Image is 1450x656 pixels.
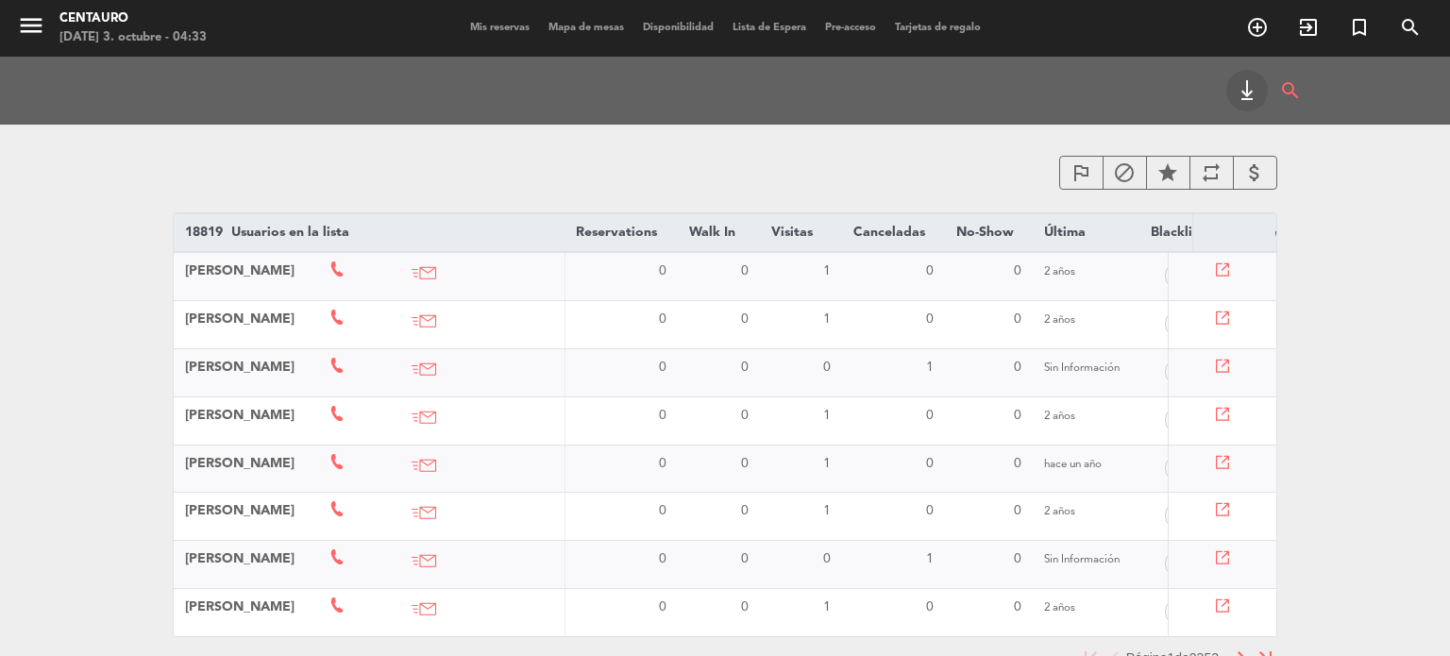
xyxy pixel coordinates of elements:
[885,23,990,33] span: Tarjetas de regalo
[741,504,749,517] span: 0
[842,214,945,252] th: Canceladas
[1165,548,1195,579] i: outlined_flag
[823,312,831,326] span: 1
[1044,314,1075,326] span: 2 años
[659,264,666,278] span: 0
[659,361,666,374] span: 0
[1044,411,1075,422] span: 2 años
[926,409,934,422] span: 0
[1014,312,1021,326] span: 0
[823,409,831,422] span: 1
[1348,16,1371,39] i: turned_in_not
[185,457,295,470] span: [PERSON_NAME]
[1014,600,1021,614] span: 0
[185,312,295,326] span: [PERSON_NAME]
[1165,597,1195,627] i: outlined_flag
[1014,361,1021,374] span: 0
[633,23,723,33] span: Disponibilidad
[741,457,749,470] span: 0
[659,312,666,326] span: 0
[823,504,831,517] span: 1
[723,23,816,33] span: Lista de Espera
[1165,309,1195,339] i: outlined_flag
[1165,500,1195,530] i: outlined_flag
[59,28,207,47] div: [DATE] 3. octubre - 04:33
[659,552,666,565] span: 0
[823,264,831,278] span: 1
[1246,16,1269,39] i: add_circle_outline
[17,11,45,40] i: menu
[565,214,678,252] th: Reservations
[1297,16,1320,39] i: exit_to_app
[1044,362,1120,374] span: Sin Información
[539,23,633,33] span: Mapa de mesas
[926,312,934,326] span: 0
[1044,554,1120,565] span: Sin Información
[1165,405,1195,435] i: outlined_flag
[1279,70,1302,111] i: search
[1399,16,1422,39] i: search
[823,457,831,470] span: 1
[1165,453,1195,483] i: outlined_flag
[659,504,666,517] span: 0
[231,226,349,239] span: Usuarios en la lista
[659,457,666,470] span: 0
[1165,357,1195,387] i: outlined_flag
[741,600,749,614] span: 0
[926,457,934,470] span: 0
[926,600,934,614] span: 0
[1044,459,1102,470] span: hace un año
[760,214,842,252] th: Visitas
[823,361,831,374] span: 0
[1044,266,1075,278] span: 2 años
[185,600,295,614] span: [PERSON_NAME]
[926,264,934,278] span: 0
[1243,161,1266,184] i: attach_money
[1014,552,1021,565] span: 0
[1044,506,1075,517] span: 2 años
[1139,214,1222,252] th: Blacklist
[926,552,934,565] span: 1
[1200,161,1222,184] i: repeat
[1113,161,1136,184] i: block
[1156,161,1179,184] i: star
[741,312,749,326] span: 0
[59,9,207,28] div: Centauro
[741,409,749,422] span: 0
[1033,214,1139,252] th: Última
[1014,264,1021,278] span: 0
[1044,602,1075,614] span: 2 años
[17,11,45,46] button: menu
[741,361,749,374] span: 0
[185,361,295,374] span: [PERSON_NAME]
[1014,504,1021,517] span: 0
[1165,261,1195,291] i: outlined_flag
[741,552,749,565] span: 0
[823,600,831,614] span: 1
[185,552,295,565] span: [PERSON_NAME]
[926,361,934,374] span: 1
[461,23,539,33] span: Mis reservas
[741,264,749,278] span: 0
[823,552,831,565] span: 0
[185,409,295,422] span: [PERSON_NAME]
[659,409,666,422] span: 0
[816,23,885,33] span: Pre-acceso
[1236,79,1258,102] i: keyboard_tab
[926,504,934,517] span: 0
[185,504,295,517] span: [PERSON_NAME]
[945,214,1033,252] th: No-Show
[185,226,223,239] b: 18819
[678,214,760,252] th: Walk In
[185,264,295,278] span: [PERSON_NAME]
[1014,457,1021,470] span: 0
[1070,161,1092,184] i: outlined_flag
[1014,409,1021,422] span: 0
[659,600,666,614] span: 0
